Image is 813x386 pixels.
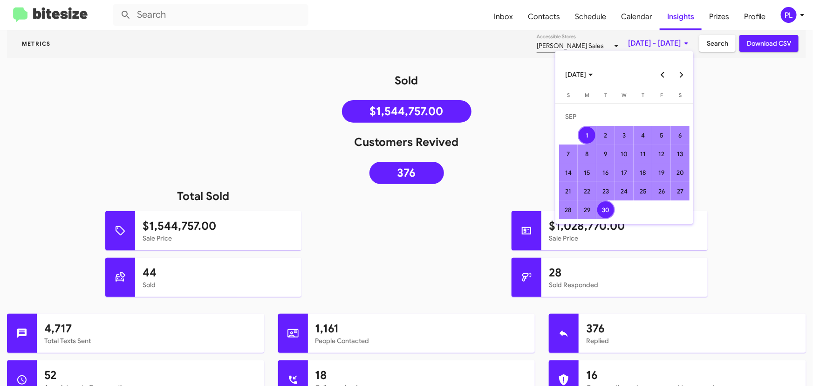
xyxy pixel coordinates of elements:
[616,164,633,181] div: 17
[672,145,689,162] div: 13
[615,126,634,145] td: September 3, 2025
[597,183,614,200] div: 23
[672,65,691,84] button: Next month
[560,183,577,200] div: 21
[560,164,577,181] div: 14
[671,163,690,182] td: September 20, 2025
[615,163,634,182] td: September 17, 2025
[672,183,689,200] div: 27
[634,163,652,182] td: September 18, 2025
[578,200,596,219] td: September 29, 2025
[597,145,614,162] div: 9
[615,90,634,103] th: Wednesday
[596,145,615,163] td: September 9, 2025
[596,126,615,145] td: September 2, 2025
[559,163,578,182] td: September 14, 2025
[653,145,670,162] div: 12
[634,90,652,103] th: Thursday
[596,182,615,200] td: September 23, 2025
[597,127,614,144] div: 2
[578,90,596,103] th: Monday
[652,163,671,182] td: September 19, 2025
[671,126,690,145] td: September 6, 2025
[596,90,615,103] th: Tuesday
[578,126,596,145] td: September 1, 2025
[616,183,633,200] div: 24
[596,200,615,219] td: September 30, 2025
[578,145,596,163] td: September 8, 2025
[558,65,601,84] button: Choose month and year
[579,183,595,200] div: 22
[634,126,652,145] td: September 4, 2025
[616,127,633,144] div: 3
[635,145,651,162] div: 11
[634,182,652,200] td: September 25, 2025
[559,90,578,103] th: Sunday
[579,164,595,181] div: 15
[672,164,689,181] div: 20
[559,145,578,163] td: September 7, 2025
[578,163,596,182] td: September 15, 2025
[654,65,672,84] button: Previous month
[671,90,690,103] th: Saturday
[579,201,595,218] div: 29
[579,127,595,144] div: 1
[653,164,670,181] div: 19
[578,182,596,200] td: September 22, 2025
[579,145,595,162] div: 8
[652,90,671,103] th: Friday
[565,66,593,83] span: [DATE]
[596,163,615,182] td: September 16, 2025
[597,201,614,218] div: 30
[597,164,614,181] div: 16
[634,145,652,163] td: September 11, 2025
[672,127,689,144] div: 6
[560,145,577,162] div: 7
[671,145,690,163] td: September 13, 2025
[635,183,651,200] div: 25
[560,201,577,218] div: 28
[559,107,690,126] td: SEP
[615,182,634,200] td: September 24, 2025
[671,182,690,200] td: September 27, 2025
[559,182,578,200] td: September 21, 2025
[616,145,633,162] div: 10
[652,126,671,145] td: September 5, 2025
[653,127,670,144] div: 5
[652,182,671,200] td: September 26, 2025
[615,145,634,163] td: September 10, 2025
[559,200,578,219] td: September 28, 2025
[635,127,651,144] div: 4
[635,164,651,181] div: 18
[653,183,670,200] div: 26
[652,145,671,163] td: September 12, 2025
